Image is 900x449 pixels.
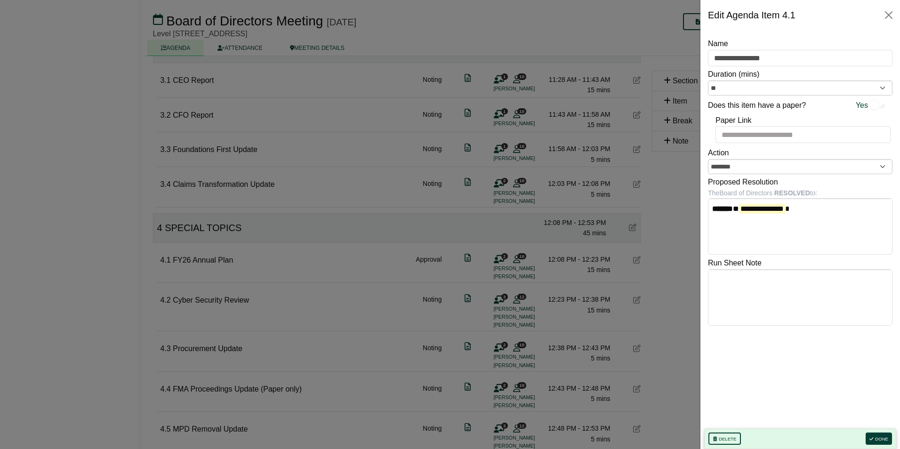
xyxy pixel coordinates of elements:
[708,68,759,80] label: Duration (mins)
[708,176,778,188] label: Proposed Resolution
[856,99,868,112] span: Yes
[708,433,741,445] button: Delete
[715,114,752,127] label: Paper Link
[774,189,810,197] b: RESOLVED
[708,99,806,112] label: Does this item have a paper?
[708,188,892,198] div: The Board of Directors to:
[708,147,729,159] label: Action
[708,257,762,269] label: Run Sheet Note
[708,8,796,23] div: Edit Agenda Item 4.1
[881,8,896,23] button: Close
[866,433,892,445] button: Done
[708,38,728,50] label: Name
